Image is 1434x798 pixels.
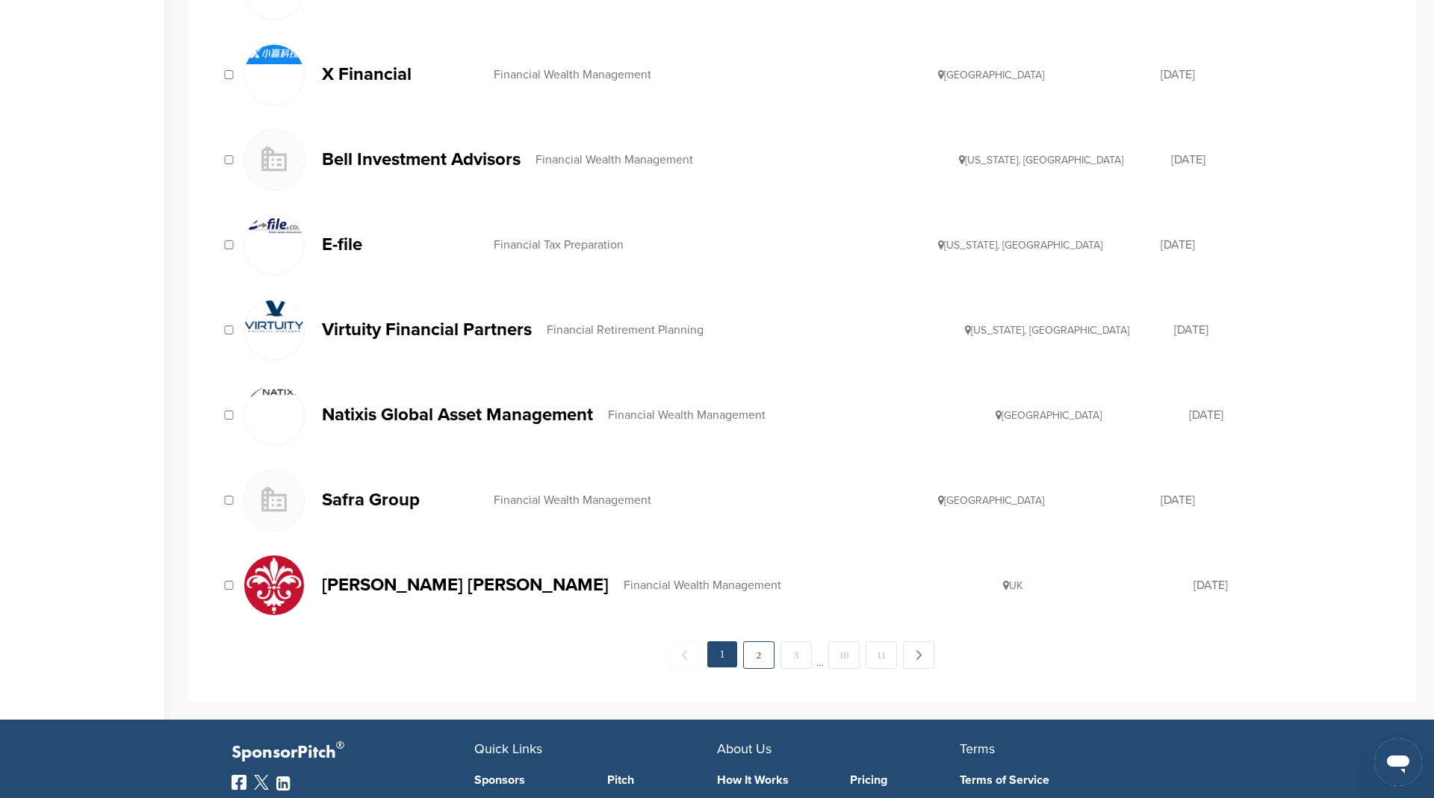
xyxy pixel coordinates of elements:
div: Financial Wealth Management [494,494,939,506]
img: Open uri20141112 50798 uyn1uj [244,387,304,397]
a: Terms of Service [960,774,1180,786]
div: [DATE] [1194,579,1383,591]
em: 1 [707,641,737,667]
p: Bell Investment Advisors [322,150,521,169]
iframe: Button to launch messaging window [1374,738,1422,786]
p: E-file [322,235,479,254]
a: 3 [780,641,812,669]
div: [DATE] [1161,494,1383,506]
div: Financial Wealth Management [624,579,1004,591]
img: Buildingmissing [244,470,304,530]
p: SponsorPitch [232,742,474,764]
p: [PERSON_NAME] [PERSON_NAME] [322,576,609,594]
p: Safra Group [322,490,479,509]
div: [DATE] [1161,239,1383,251]
div: [DATE] [1161,69,1383,81]
div: Financial Wealth Management [536,154,960,166]
span: ® [336,736,344,755]
a: 2 [743,641,775,669]
img: Twitter [254,775,269,790]
div: [DATE] [1174,324,1383,336]
p: X Financial [322,65,479,84]
img: Url [244,555,304,615]
div: [GEOGRAPHIC_DATA] [938,69,1161,81]
p: Natixis Global Asset Management [322,405,593,424]
span: Terms [960,741,995,757]
a: Pricing [850,774,960,786]
div: Financial Wealth Management [608,409,996,421]
a: Logo E-file Financial Tax Preparation [US_STATE], [GEOGRAPHIC_DATA] [DATE] [243,214,1383,275]
a: How It Works [717,774,828,786]
span: ← Previous [670,641,701,669]
a: Screenshot 2018 10 09 at 9.01.15 am X Financial Financial Wealth Management [GEOGRAPHIC_DATA] [DATE] [243,44,1383,105]
a: Sponsors [474,774,585,786]
span: About Us [717,741,772,757]
div: Financial Tax Preparation [494,239,939,251]
div: [DATE] [1171,154,1383,166]
img: Logo [244,215,304,234]
div: [US_STATE], [GEOGRAPHIC_DATA] [965,325,1174,336]
div: [GEOGRAPHIC_DATA] [938,495,1161,506]
a: 11 [866,641,897,669]
div: Financial Wealth Management [494,69,939,81]
img: Buildingmissing [244,130,304,190]
img: Virtuity logo blue (1) [244,300,304,332]
div: UK [1003,580,1193,591]
img: Facebook [232,775,246,790]
img: Screenshot 2018 10 09 at 9.01.15 am [244,45,304,64]
div: [GEOGRAPHIC_DATA] [996,410,1190,421]
span: … [816,641,824,668]
div: [US_STATE], [GEOGRAPHIC_DATA] [938,240,1161,251]
a: 10 [828,641,860,669]
p: Virtuity Financial Partners [322,320,532,339]
a: Open uri20141112 50798 uyn1uj Natixis Global Asset Management Financial Wealth Management [GEOGRA... [243,384,1383,446]
a: Url [PERSON_NAME] [PERSON_NAME] Financial Wealth Management UK [DATE] [243,555,1383,616]
a: Pitch [607,774,718,786]
a: Buildingmissing Bell Investment Advisors Financial Wealth Management [US_STATE], [GEOGRAPHIC_DATA... [243,129,1383,190]
span: Quick Links [474,741,542,757]
div: [US_STATE], [GEOGRAPHIC_DATA] [959,155,1171,166]
a: Buildingmissing Safra Group Financial Wealth Management [GEOGRAPHIC_DATA] [DATE] [243,470,1383,531]
div: Financial Retirement Planning [547,324,965,336]
a: Virtuity logo blue (1) Virtuity Financial Partners Financial Retirement Planning [US_STATE], [GEO... [243,299,1383,361]
a: Next → [903,641,934,669]
div: [DATE] [1189,409,1383,421]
